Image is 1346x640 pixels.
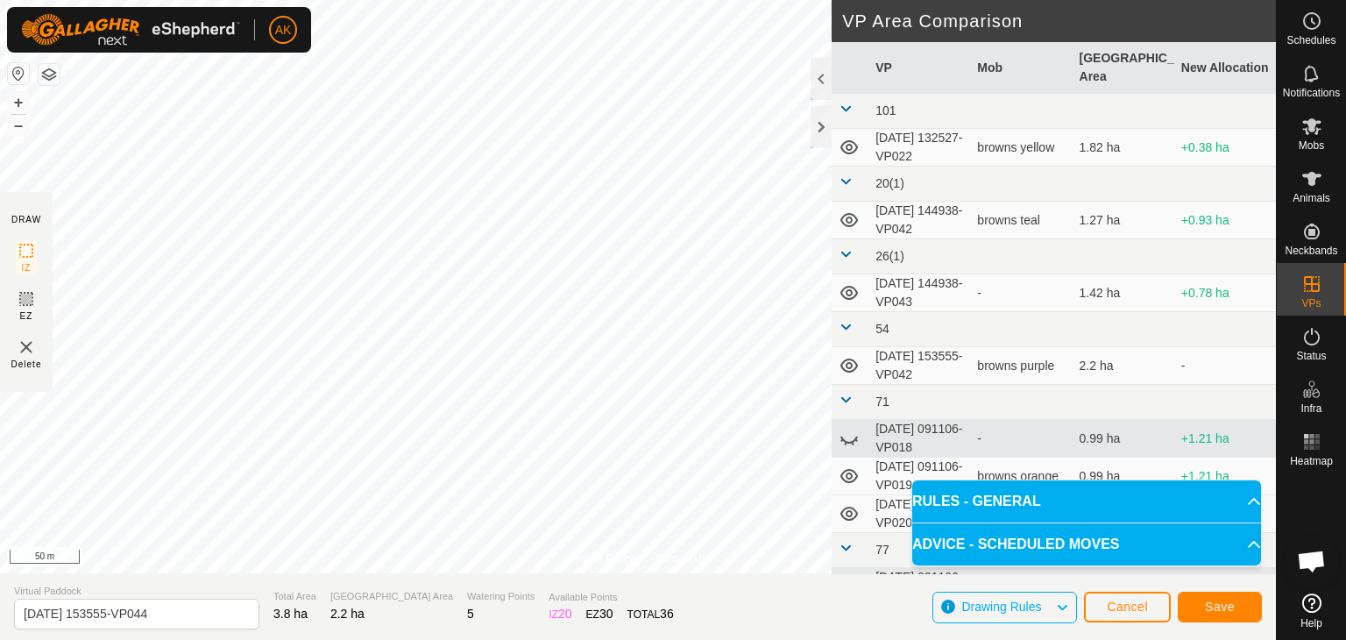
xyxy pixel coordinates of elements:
[8,92,29,113] button: +
[1286,35,1335,46] span: Schedules
[977,357,1065,375] div: browns purple
[1178,592,1262,622] button: Save
[22,261,32,274] span: IZ
[1073,274,1174,312] td: 1.42 ha
[549,590,673,605] span: Available Points
[1107,600,1148,614] span: Cancel
[1296,351,1326,361] span: Status
[1073,202,1174,239] td: 1.27 ha
[1174,420,1276,458] td: +1.21 ha
[330,589,453,604] span: [GEOGRAPHIC_DATA] Area
[1174,347,1276,385] td: -
[868,347,970,385] td: [DATE] 153555-VP042
[868,420,970,458] td: [DATE] 091106-VP018
[1205,600,1235,614] span: Save
[961,600,1041,614] span: Drawing Rules
[549,605,571,623] div: IZ
[868,202,970,239] td: [DATE] 144938-VP042
[912,480,1261,523] p-accordion-header: RULES - GENERAL
[1301,298,1321,309] span: VPs
[330,607,365,621] span: 2.2 ha
[558,607,572,621] span: 20
[1073,347,1174,385] td: 2.2 ha
[1293,193,1330,203] span: Animals
[21,14,240,46] img: Gallagher Logo
[11,358,42,371] span: Delete
[1283,88,1340,98] span: Notifications
[1073,129,1174,167] td: 1.82 ha
[977,211,1065,230] div: browns teal
[868,129,970,167] td: [DATE] 132527-VP022
[586,605,613,623] div: EZ
[1073,42,1174,94] th: [GEOGRAPHIC_DATA] Area
[660,607,674,621] span: 36
[842,11,1276,32] h2: VP Area Comparison
[569,551,634,566] a: Privacy Policy
[1300,618,1322,629] span: Help
[599,607,613,621] span: 30
[912,523,1261,565] p-accordion-header: ADVICE - SCHEDULED MOVES
[16,337,37,358] img: VP
[1299,140,1324,151] span: Mobs
[273,607,308,621] span: 3.8 ha
[39,64,60,85] button: Map Layers
[655,551,707,566] a: Contact Us
[970,42,1072,94] th: Mob
[875,103,896,117] span: 101
[11,213,41,226] div: DRAW
[1285,245,1337,256] span: Neckbands
[467,589,535,604] span: Watering Points
[875,249,904,263] span: 26(1)
[977,284,1065,302] div: -
[1174,458,1276,495] td: +1.21 ha
[1174,129,1276,167] td: +0.38 ha
[8,63,29,84] button: Reset Map
[912,534,1119,555] span: ADVICE - SCHEDULED MOVES
[627,605,674,623] div: TOTAL
[467,607,474,621] span: 5
[1290,456,1333,466] span: Heatmap
[273,589,316,604] span: Total Area
[875,176,904,190] span: 20(1)
[1286,535,1338,587] div: Open chat
[8,115,29,136] button: –
[1174,202,1276,239] td: +0.93 ha
[20,309,33,323] span: EZ
[868,568,970,606] td: [DATE] 091106-VP008
[868,274,970,312] td: [DATE] 144938-VP043
[868,42,970,94] th: VP
[875,543,889,557] span: 77
[1174,568,1276,606] td: +0.77 ha
[977,467,1065,486] div: browns orange
[275,21,292,39] span: AK
[912,491,1041,512] span: RULES - GENERAL
[1277,587,1346,636] a: Help
[977,139,1065,157] div: browns yellow
[1073,568,1174,606] td: 1.43 ha
[14,584,259,599] span: Virtual Paddock
[1073,420,1174,458] td: 0.99 ha
[868,458,970,495] td: [DATE] 091106-VP019
[1300,403,1321,414] span: Infra
[1084,592,1171,622] button: Cancel
[1174,274,1276,312] td: +0.78 ha
[977,430,1065,448] div: -
[875,322,889,336] span: 54
[1073,458,1174,495] td: 0.99 ha
[868,495,970,533] td: [DATE] 091106-VP020
[1174,42,1276,94] th: New Allocation
[875,395,889,409] span: 71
